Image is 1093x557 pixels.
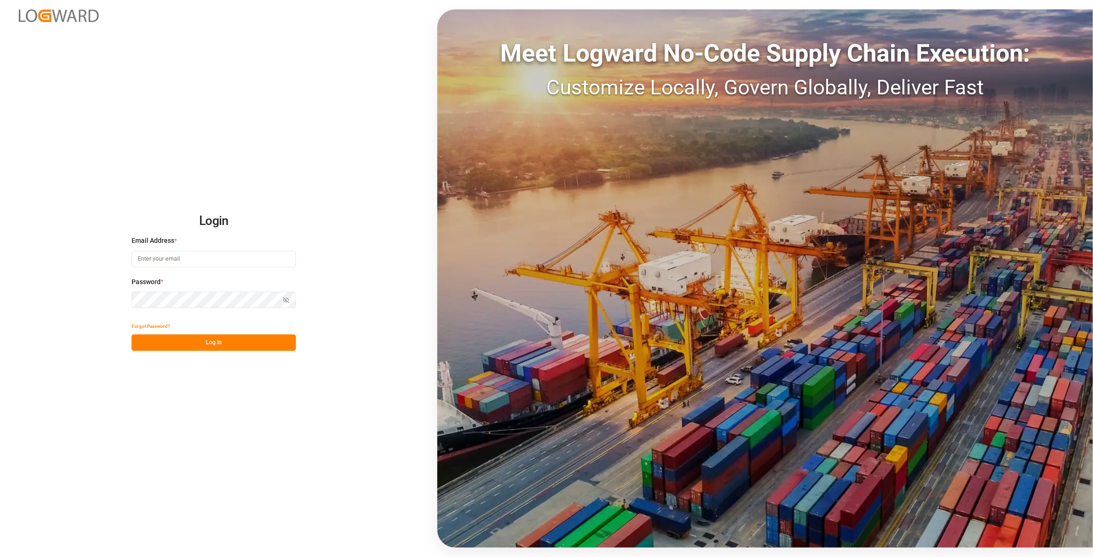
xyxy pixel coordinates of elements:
img: Logward_new_orange.png [19,9,99,22]
span: Email Address [132,236,174,246]
span: Password [132,277,161,287]
button: Forgot Password? [132,318,170,334]
div: Customize Locally, Govern Globally, Deliver Fast [437,72,1093,103]
div: Meet Logward No-Code Supply Chain Execution: [437,35,1093,72]
h2: Login [132,206,296,236]
button: Log In [132,334,296,351]
input: Enter your email [132,251,296,267]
